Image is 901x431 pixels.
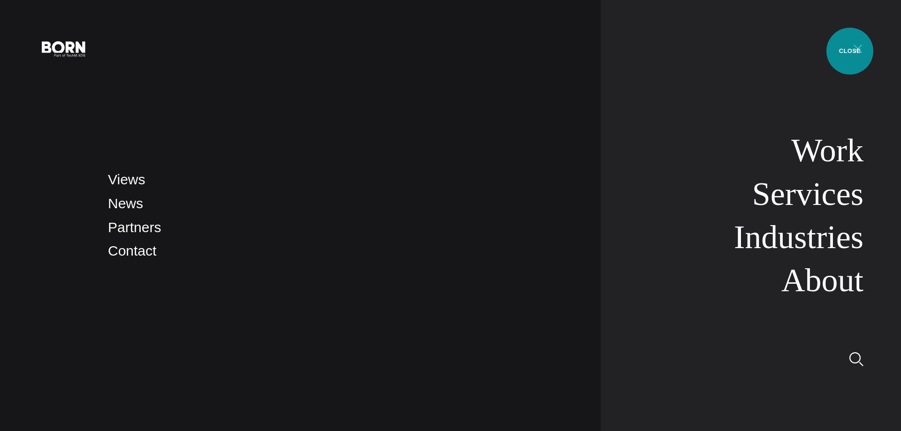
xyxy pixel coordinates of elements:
[791,132,863,168] a: Work
[752,176,863,212] a: Services
[108,172,145,187] a: Views
[781,262,863,298] a: About
[108,243,156,258] a: Contact
[847,38,869,58] button: Open
[108,219,161,235] a: Partners
[734,219,863,255] a: Industries
[849,352,863,366] img: Search
[108,196,143,211] a: News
